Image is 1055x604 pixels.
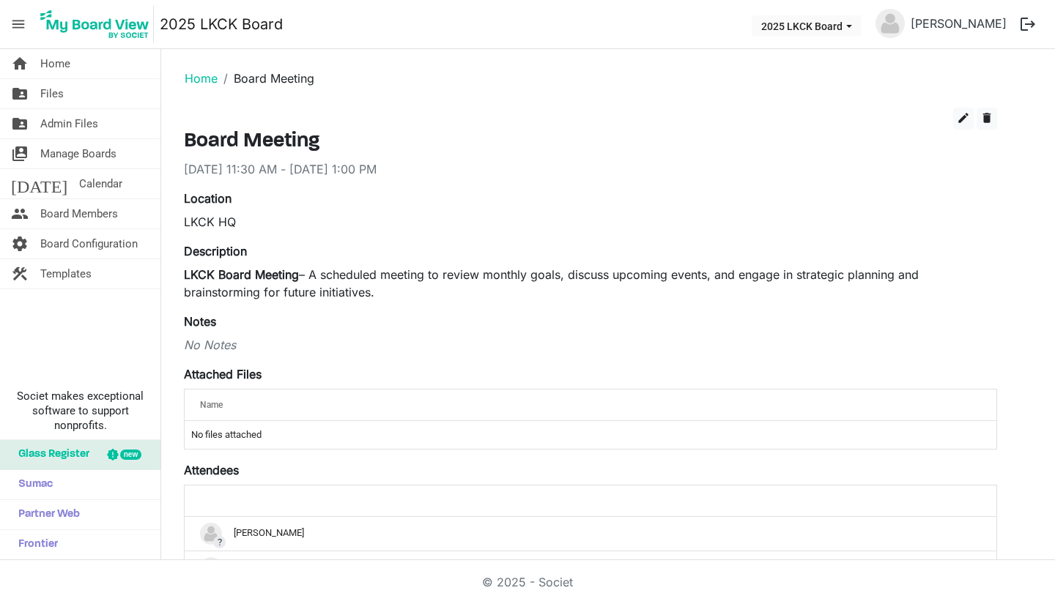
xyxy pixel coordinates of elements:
[11,109,29,138] span: folder_shared
[184,336,997,354] div: No Notes
[11,229,29,258] span: settings
[184,266,997,301] p: – A scheduled meeting to review monthly goals, discuss upcoming events, and engage in strategic p...
[200,523,222,545] img: no-profile-picture.svg
[11,49,29,78] span: home
[184,130,997,154] h3: Board Meeting
[184,160,997,178] div: [DATE] 11:30 AM - [DATE] 1:00 PM
[876,9,905,38] img: no-profile-picture.svg
[36,6,154,42] img: My Board View Logo
[40,109,98,138] span: Admin Files
[40,229,138,258] span: Board Configuration
[36,6,160,42] a: My Board View Logo
[977,108,997,130] button: delete
[185,71,218,86] a: Home
[905,9,1013,38] a: [PERSON_NAME]
[200,523,981,545] div: [PERSON_NAME]
[120,450,141,460] div: new
[184,365,262,383] label: Attached Files
[200,557,981,579] div: [PERSON_NAME]
[184,313,216,330] label: Notes
[218,70,314,87] li: Board Meeting
[11,199,29,228] span: people
[213,536,226,548] span: ?
[40,259,92,288] span: Templates
[11,79,29,108] span: folder_shared
[79,169,122,198] span: Calendar
[184,461,239,479] label: Attendees
[40,139,116,168] span: Manage Boards
[11,470,53,499] span: Sumac
[980,111,993,124] span: delete
[160,10,283,39] a: 2025 LKCK Board
[184,267,299,282] strong: LKCK Board Meeting
[11,500,80,529] span: Partner Web
[1013,9,1043,40] button: logout
[482,575,573,589] a: © 2025 - Societ
[200,400,223,410] span: Name
[11,139,29,168] span: switch_account
[11,440,89,469] span: Glass Register
[11,169,67,198] span: [DATE]
[185,517,996,551] td: ?BETH WEBSTER is template cell column header
[11,259,29,288] span: construction
[184,242,247,260] label: Description
[4,10,32,38] span: menu
[185,421,996,449] td: No files attached
[11,530,58,559] span: Frontier
[184,213,997,231] div: LKCK HQ
[957,111,970,124] span: edit
[40,79,64,108] span: Files
[752,15,862,36] button: 2025 LKCK Board dropdownbutton
[7,389,154,433] span: Societ makes exceptional software to support nonprofits.
[185,551,996,585] td: ?Ren Rios is template cell column header
[200,557,222,579] img: no-profile-picture.svg
[953,108,974,130] button: edit
[40,49,70,78] span: Home
[40,199,118,228] span: Board Members
[184,190,232,207] label: Location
